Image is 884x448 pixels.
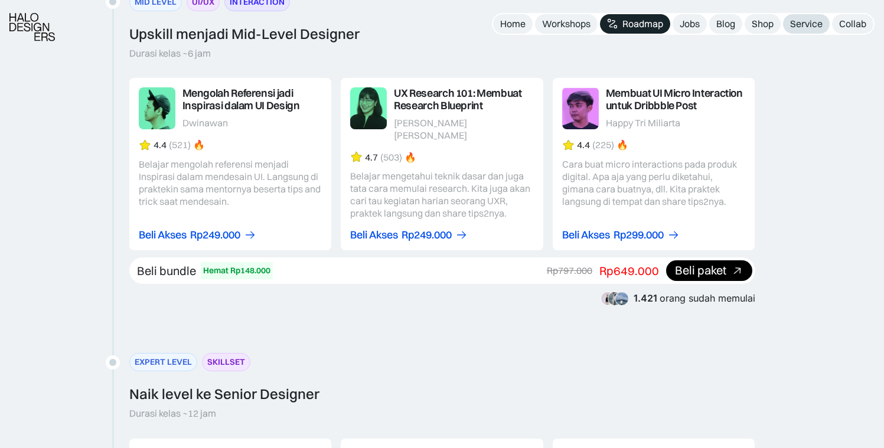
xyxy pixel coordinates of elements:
div: Shop [752,18,774,30]
div: Service [790,18,823,30]
div: Collab [839,18,866,30]
div: Rp649.000 [599,263,659,279]
a: Jobs [673,14,707,34]
div: Blog [716,18,735,30]
a: Roadmap [600,14,670,34]
a: Home [493,14,533,34]
div: Naik level ke Senior Designer [129,385,319,403]
span: 1.421 [634,292,657,304]
div: Jobs [680,18,700,30]
div: Hemat Rp148.000 [203,264,270,277]
a: Beli AksesRp249.000 [350,229,468,241]
a: Beli AksesRp299.000 [562,229,680,241]
div: Durasi kelas ~12 jam [129,407,216,420]
a: Service [783,14,830,34]
div: Rp797.000 [547,264,592,277]
a: Blog [709,14,742,34]
a: Beli AksesRp249.000 [139,229,256,241]
div: Workshops [542,18,591,30]
div: orang sudah memulai [634,293,755,304]
a: Workshops [535,14,598,34]
a: Shop [745,14,781,34]
div: Beli Akses [350,229,398,241]
div: Home [500,18,526,30]
div: Rp249.000 [402,229,452,241]
div: Beli bundle [137,263,196,279]
div: Beli Akses [139,229,187,241]
div: Beli paket [675,264,726,277]
div: Roadmap [622,18,663,30]
div: Rp299.000 [614,229,664,241]
div: SKILLSET [207,356,245,368]
div: Rp249.000 [190,229,240,241]
a: Collab [832,14,873,34]
div: Upskill menjadi Mid-Level Designer [129,25,360,42]
div: EXPERT LEVEL [135,356,192,368]
div: Durasi kelas ~6 jam [129,47,211,60]
a: Beli bundleHemat Rp148.000Rp797.000Rp649.000Beli paket [129,257,755,284]
div: Beli Akses [562,229,610,241]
